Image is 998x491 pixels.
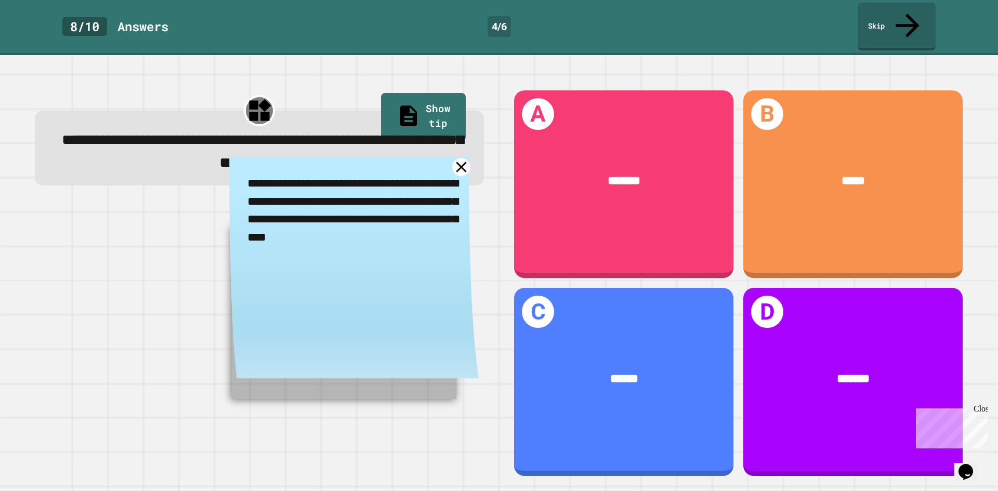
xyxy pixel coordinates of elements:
[117,17,168,36] div: Answer s
[381,93,466,141] a: Show tip
[751,296,783,328] h1: D
[858,3,936,50] a: Skip
[62,17,107,36] div: 8 / 10
[751,98,783,130] h1: B
[522,98,554,130] h1: A
[912,404,988,448] iframe: chat widget
[954,449,988,481] iframe: chat widget
[4,4,72,66] div: Chat with us now!Close
[522,296,554,328] h1: C
[488,16,511,37] div: 4 / 6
